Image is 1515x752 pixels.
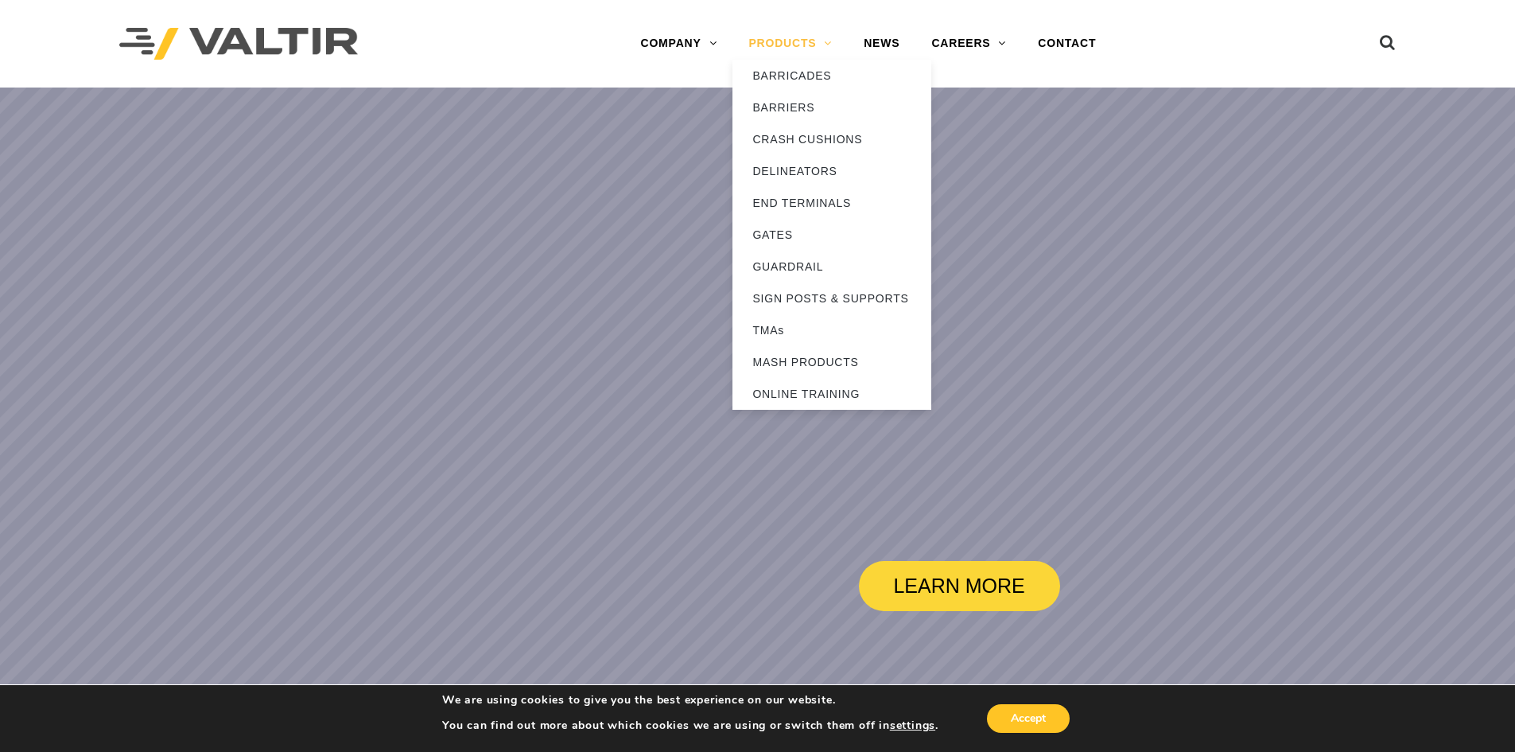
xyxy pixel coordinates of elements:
[119,28,358,60] img: Valtir
[732,346,931,378] a: MASH PRODUCTS
[732,60,931,92] a: BARRICADES
[732,123,931,155] a: CRASH CUSHIONS
[732,187,931,219] a: END TERMINALS
[915,28,1022,60] a: CAREERS
[890,719,935,733] button: settings
[987,704,1070,733] button: Accept
[732,219,931,251] a: GATES
[732,251,931,282] a: GUARDRAIL
[624,28,732,60] a: COMPANY
[732,314,931,346] a: TMAs
[442,719,938,733] p: You can find out more about which cookies we are using or switch them off in .
[859,561,1060,611] a: LEARN MORE
[732,155,931,187] a: DELINEATORS
[732,28,848,60] a: PRODUCTS
[732,282,931,314] a: SIGN POSTS & SUPPORTS
[442,693,938,707] p: We are using cookies to give you the best experience on our website.
[732,92,931,123] a: BARRIERS
[848,28,915,60] a: NEWS
[1022,28,1112,60] a: CONTACT
[732,378,931,410] a: ONLINE TRAINING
